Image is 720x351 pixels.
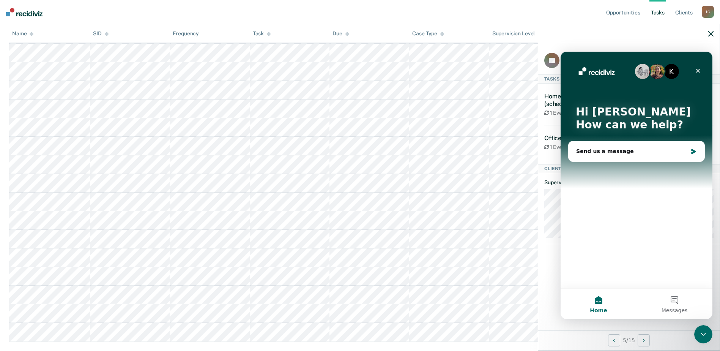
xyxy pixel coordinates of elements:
[544,134,608,142] div: Office contact
[412,30,444,37] div: Case Type
[12,30,33,37] div: Name
[538,74,720,84] div: Tasks
[544,144,608,150] div: 1 Every Month
[492,30,542,37] div: Supervision Level
[253,30,271,37] div: Task
[638,334,650,346] button: Next Client
[93,30,109,37] div: SID
[173,30,199,37] div: Frequency
[544,93,608,107] div: Home contact (scheduled)
[544,179,714,186] dt: Supervision
[332,30,349,37] div: Due
[544,110,608,116] div: 1 Every 2 Months
[694,325,712,343] iframe: Intercom live chat
[608,334,620,346] button: Previous Client
[6,8,43,16] img: Recidiviz
[538,164,720,173] div: Client Details
[702,6,714,18] div: J C
[561,52,712,319] iframe: Intercom live chat
[538,330,720,350] div: 5 / 15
